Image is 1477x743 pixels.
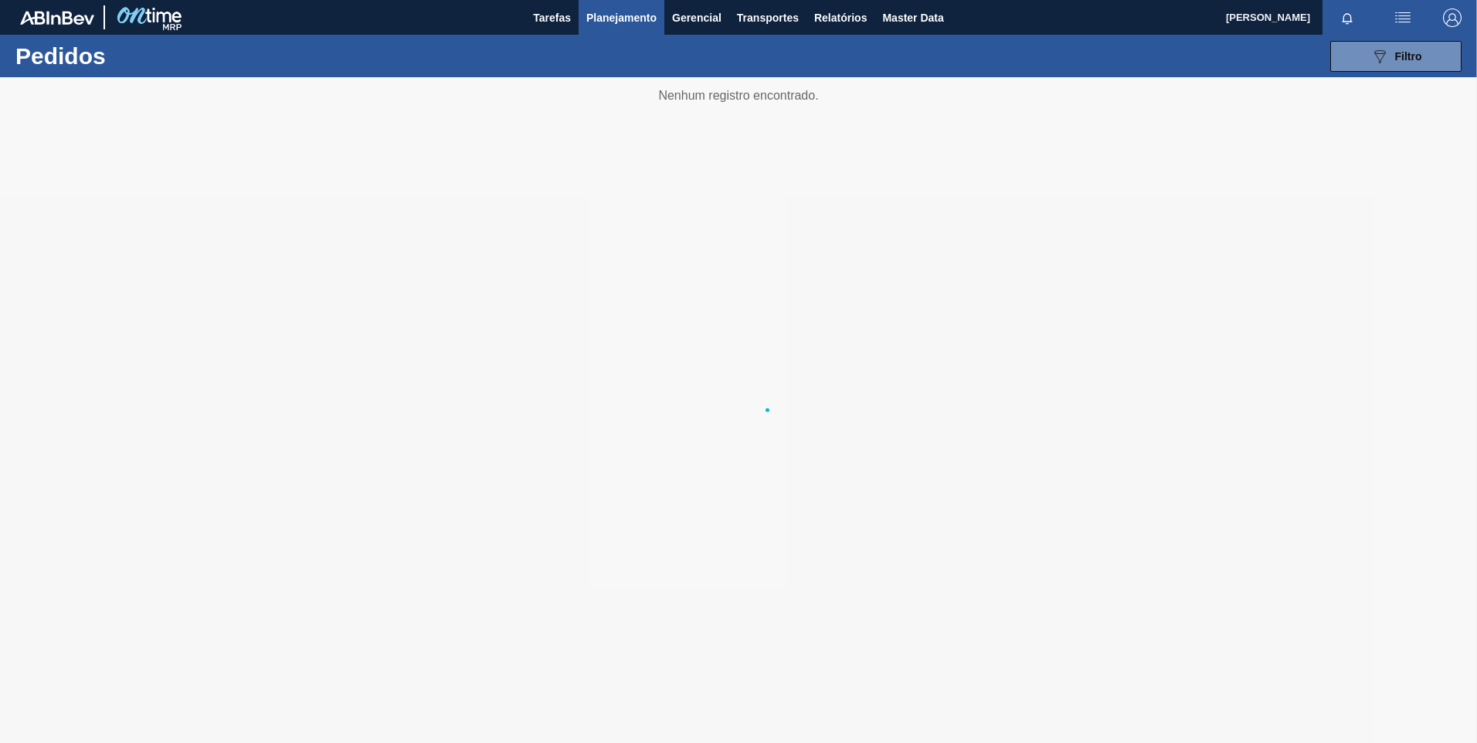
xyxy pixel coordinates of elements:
span: Filtro [1395,50,1422,63]
button: Filtro [1330,41,1462,72]
h1: Pedidos [15,47,246,65]
span: Tarefas [533,8,571,27]
button: Notificações [1323,7,1372,29]
span: Gerencial [672,8,722,27]
img: Logout [1443,8,1462,27]
span: Relatórios [814,8,867,27]
img: userActions [1394,8,1412,27]
span: Planejamento [586,8,657,27]
span: Transportes [737,8,799,27]
span: Master Data [882,8,943,27]
img: TNhmsLtSVTkK8tSr43FrP2fwEKptu5GPRR3wAAAABJRU5ErkJggg== [20,11,94,25]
